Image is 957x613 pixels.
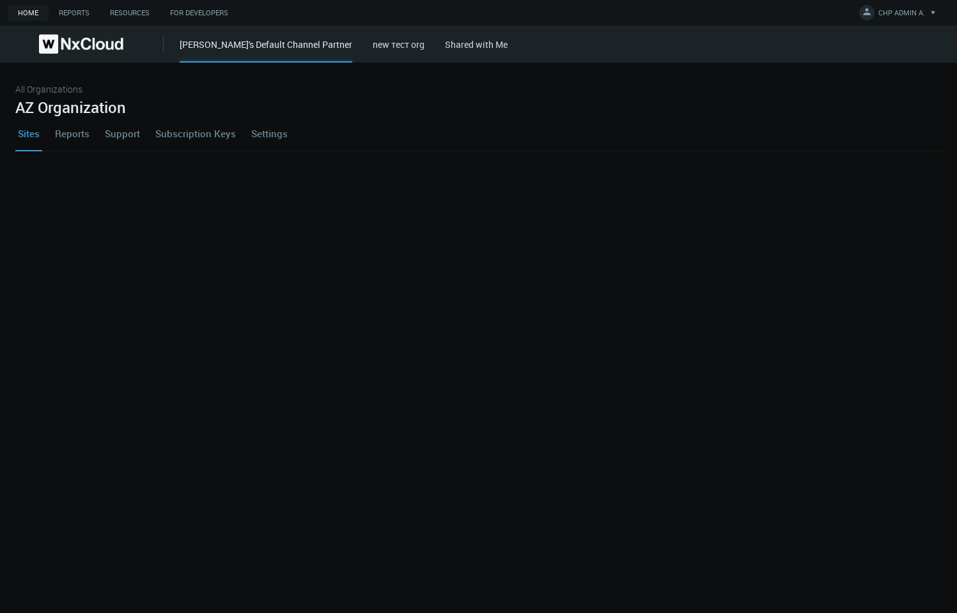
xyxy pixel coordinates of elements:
[102,116,143,151] a: Support
[249,116,290,151] a: Settings
[8,5,49,21] a: Home
[180,38,352,63] div: [PERSON_NAME]'s Default Channel Partner
[100,5,160,21] a: Resources
[15,116,42,151] a: Sites
[160,5,238,21] a: For Developers
[878,8,925,22] span: CHP ADMIN A.
[52,116,92,151] a: Reports
[15,98,942,116] h2: AZ Organization
[153,116,238,151] a: Subscription Keys
[445,38,508,50] a: Shared with Me
[373,38,424,50] a: new тест org
[39,34,123,54] img: Nx Cloud logo
[49,5,100,21] a: Reports
[15,82,82,96] a: All Organizations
